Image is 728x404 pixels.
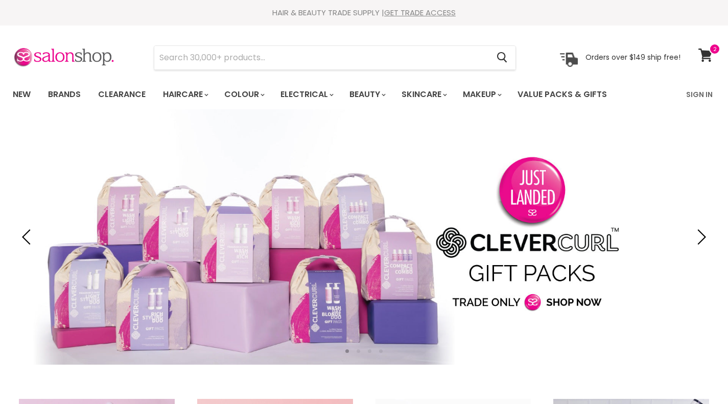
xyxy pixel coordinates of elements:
[18,227,38,247] button: Previous
[394,84,453,105] a: Skincare
[154,45,516,70] form: Product
[342,84,392,105] a: Beauty
[90,84,153,105] a: Clearance
[379,349,383,353] li: Page dot 4
[154,46,488,69] input: Search
[357,349,360,353] li: Page dot 2
[217,84,271,105] a: Colour
[5,84,38,105] a: New
[384,7,456,18] a: GET TRADE ACCESS
[488,46,515,69] button: Search
[455,84,508,105] a: Makeup
[690,227,710,247] button: Next
[680,84,719,105] a: Sign In
[510,84,615,105] a: Value Packs & Gifts
[273,84,340,105] a: Electrical
[155,84,215,105] a: Haircare
[345,349,349,353] li: Page dot 1
[40,84,88,105] a: Brands
[585,53,680,62] p: Orders over $149 ship free!
[5,80,647,109] ul: Main menu
[368,349,371,353] li: Page dot 3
